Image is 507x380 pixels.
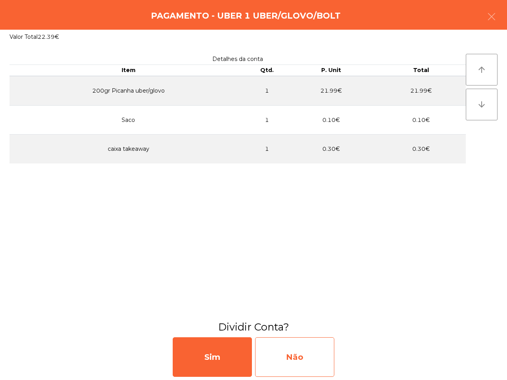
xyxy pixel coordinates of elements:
[286,135,376,163] td: 0.30€
[286,65,376,76] th: P. Unit
[477,65,486,74] i: arrow_upward
[376,65,466,76] th: Total
[376,105,466,135] td: 0.10€
[466,89,497,120] button: arrow_downward
[10,135,248,163] td: caixa takeaway
[248,65,287,76] th: Qtd.
[6,320,501,334] h3: Dividir Conta?
[248,135,287,163] td: 1
[10,65,248,76] th: Item
[10,105,248,135] td: Saco
[286,105,376,135] td: 0.10€
[466,54,497,85] button: arrow_upward
[255,337,334,377] div: Não
[212,55,263,63] span: Detalhes da conta
[248,76,287,106] td: 1
[376,135,466,163] td: 0.30€
[477,100,486,109] i: arrow_downward
[10,76,248,106] td: 200gr Picanha uber/glovo
[376,76,466,106] td: 21.99€
[38,33,59,40] span: 22.39€
[173,337,252,377] div: Sim
[286,76,376,106] td: 21.99€
[248,105,287,135] td: 1
[151,10,341,22] h4: Pagamento - Uber 1 Uber/Glovo/Bolt
[10,33,38,40] span: Valor Total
